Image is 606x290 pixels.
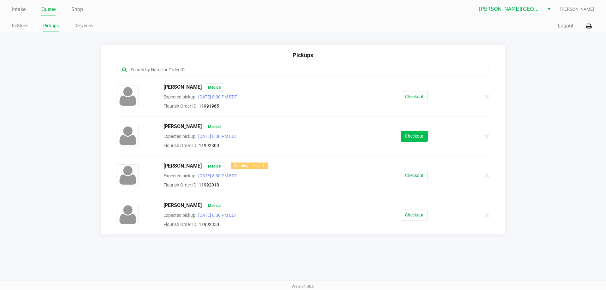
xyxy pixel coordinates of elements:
span: Medical [205,202,224,210]
button: Checkout [401,131,428,142]
span: Expected pickup [163,134,195,139]
span: [DATE] 8:30 PM EDT [195,173,237,178]
a: Pickups [43,22,59,30]
a: In-Store [12,22,27,30]
span: [PERSON_NAME] [163,83,202,92]
span: Web: v1.40.0 [292,284,314,289]
span: [DATE] 8:30 PM EDT [195,94,237,99]
button: Logout [558,22,573,30]
a: Deliveries [74,22,93,30]
a: Shop [71,5,83,14]
span: Flourish Order ID [163,104,196,109]
button: Checkout [401,210,428,221]
a: Intake [12,5,26,14]
span: Expected pickup [163,173,195,178]
span: Medical [205,123,224,131]
span: Pickups [293,52,313,58]
div: Warning – Level 1 [231,163,268,169]
span: 11992018 [199,182,219,187]
span: Flourish Order ID [163,143,196,148]
button: Select [544,3,554,15]
span: Medical [205,83,224,92]
a: Queue [41,5,56,14]
span: [PERSON_NAME] [163,123,202,131]
span: [DATE] 8:30 PM EDT [195,213,237,218]
span: Expected pickup [163,94,195,99]
span: Flourish Order ID [163,222,196,227]
span: Medical [205,162,224,170]
span: Expected pickup [163,213,195,218]
span: 11991965 [199,104,219,109]
span: 11992350 [199,222,219,227]
span: [DATE] 8:30 PM EDT [195,134,237,139]
button: Checkout [401,170,428,181]
input: Search by Name or Order ID... [130,66,455,74]
span: [PERSON_NAME] [560,6,594,13]
span: [PERSON_NAME] [163,202,202,210]
span: [PERSON_NAME] [163,162,202,170]
button: Checkout [401,91,428,102]
span: 11992300 [199,143,219,148]
span: [PERSON_NAME][GEOGRAPHIC_DATA] [479,5,541,13]
span: Flourish Order ID [163,182,196,187]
